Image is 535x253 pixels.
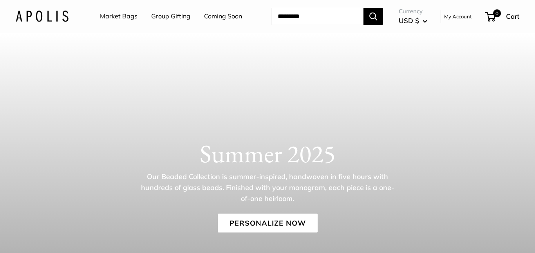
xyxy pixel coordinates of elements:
a: Group Gifting [151,11,190,22]
a: 0 Cart [486,10,519,23]
button: USD $ [399,14,427,27]
span: USD $ [399,16,419,25]
span: 0 [493,9,501,17]
p: Our Beaded Collection is summer-inspired, handwoven in five hours with hundreds of glass beads. F... [140,171,395,204]
img: Apolis [16,11,69,22]
span: Cart [506,12,519,20]
a: Coming Soon [204,11,242,22]
span: Currency [399,6,427,17]
a: My Account [444,12,472,21]
button: Search [363,8,383,25]
a: Personalize Now [218,214,318,232]
input: Search... [271,8,363,25]
h1: Summer 2025 [16,138,519,168]
a: Market Bags [100,11,137,22]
